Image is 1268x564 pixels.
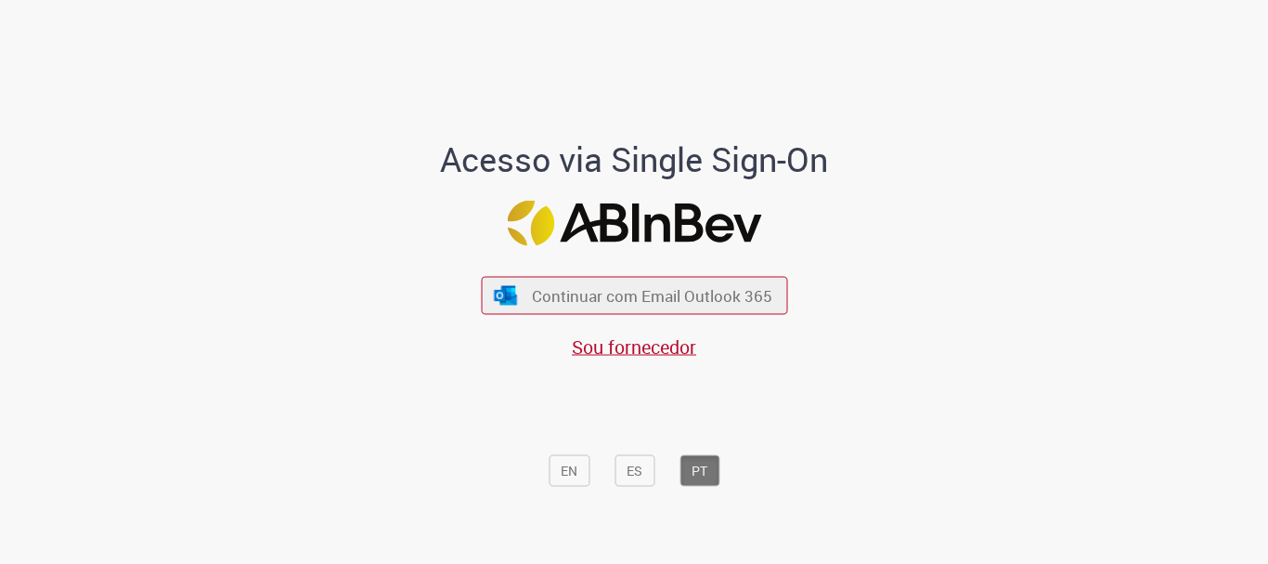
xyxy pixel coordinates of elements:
img: ícone Azure/Microsoft 360 [493,285,519,305]
button: ES [615,455,654,487]
h1: Acesso via Single Sign-On [377,141,892,178]
button: EN [549,455,589,487]
img: Logo ABInBev [507,201,761,246]
span: Continuar com Email Outlook 365 [532,285,772,307]
button: PT [679,455,719,487]
button: ícone Azure/Microsoft 360 Continuar com Email Outlook 365 [481,277,787,315]
a: Sou fornecedor [572,334,696,360]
